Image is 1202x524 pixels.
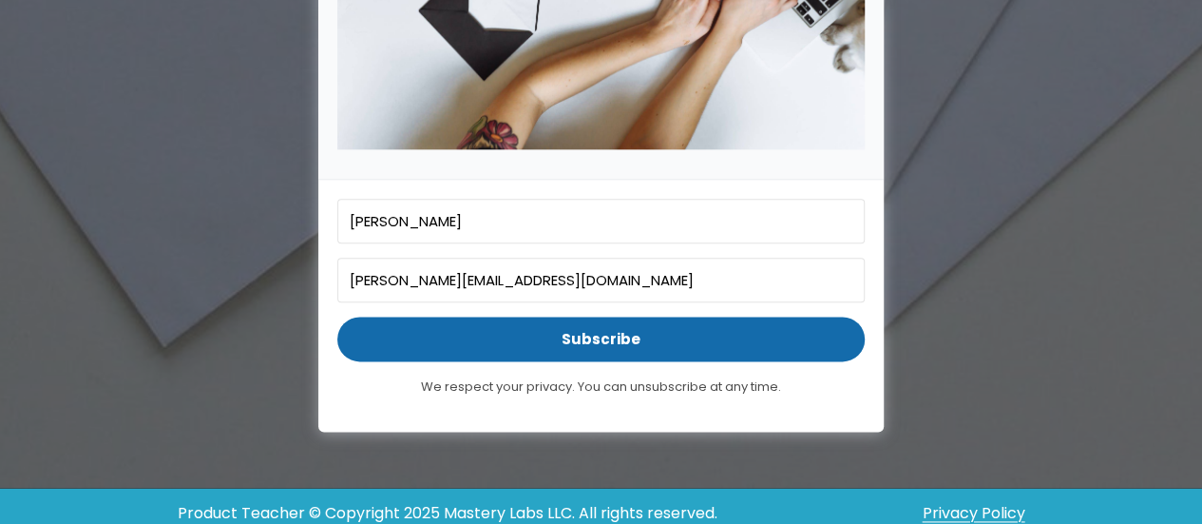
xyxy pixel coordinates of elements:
[337,317,865,361] button: Subscribe
[337,376,865,398] p: We respect your privacy. You can unsubscribe at any time.
[337,258,865,302] input: Email Address
[337,199,865,243] input: First Name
